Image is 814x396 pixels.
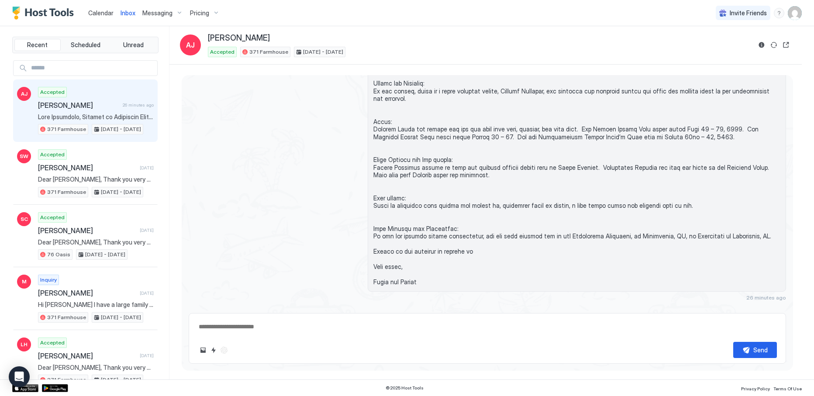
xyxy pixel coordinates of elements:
span: Dear [PERSON_NAME], Thank you very much for booking a stay at our place. We look forward to hosti... [38,364,154,372]
span: [DATE] [140,165,154,171]
span: 371 Farmhouse [47,313,86,321]
span: 371 Farmhouse [47,188,86,196]
div: Send [753,345,768,355]
span: [DATE] - [DATE] [303,48,343,56]
span: 371 Farmhouse [47,376,86,384]
a: Calendar [88,8,114,17]
span: Inbox [121,9,135,17]
span: Dear [PERSON_NAME], Thank you very much for booking a stay at our place. We look forward to hosti... [38,176,154,183]
span: Messaging [142,9,172,17]
span: Accepted [40,151,65,158]
span: [DATE] - [DATE] [85,251,125,258]
span: [DATE] - [DATE] [101,188,141,196]
span: LH [21,341,28,348]
div: menu [774,8,784,18]
span: [PERSON_NAME] [38,351,136,360]
button: Upload image [198,345,208,355]
a: Inbox [121,8,135,17]
button: Unread [110,39,156,51]
button: Send [733,342,777,358]
span: Accepted [210,48,235,56]
span: [PERSON_NAME] [38,101,119,110]
span: Unread [123,41,144,49]
span: AJ [21,90,28,98]
span: Privacy Policy [741,386,770,391]
span: 371 Farmhouse [249,48,288,56]
span: [DATE] - [DATE] [101,376,141,384]
a: Terms Of Use [773,383,802,393]
span: Accepted [40,88,65,96]
a: App Store [12,384,38,392]
span: Accepted [40,339,65,347]
span: Terms Of Use [773,386,802,391]
input: Input Field [28,61,157,76]
span: [DATE] - [DATE] [101,313,141,321]
span: SC [21,215,28,223]
a: Privacy Policy [741,383,770,393]
button: Recent [14,39,61,51]
span: Recent [27,41,48,49]
span: AJ [186,40,195,50]
div: User profile [788,6,802,20]
div: Open Intercom Messenger [9,366,30,387]
span: [PERSON_NAME] [208,33,270,43]
a: Google Play Store [42,384,68,392]
span: [PERSON_NAME] [38,289,136,297]
span: 26 minutes ago [123,102,154,108]
span: [DATE] [140,227,154,233]
span: Hi [PERSON_NAME] I have a large family 29 adults 7 children Looking for rental [DATE]-[DATE] Are ... [38,301,154,309]
span: 371 Farmhouse [47,125,86,133]
span: [DATE] [140,353,154,358]
div: tab-group [12,37,159,53]
span: Accepted [40,213,65,221]
span: Scheduled [71,41,100,49]
span: Lore Ipsumdolo, Sitamet co Adipiscin Elitsedd Eiusmodte. Inci ut l etdol magnaa enim. Admi venia ... [38,113,154,121]
span: Invite Friends [730,9,767,17]
button: Sync reservation [769,40,779,50]
span: SW [20,152,28,160]
a: Host Tools Logo [12,7,78,20]
span: [PERSON_NAME] [38,226,136,235]
button: Reservation information [756,40,767,50]
span: © 2025 Host Tools [386,385,424,391]
button: Open reservation [781,40,791,50]
span: M [22,278,27,286]
span: Inquiry [40,276,57,284]
span: [DATE] - [DATE] [101,125,141,133]
span: Pricing [190,9,209,17]
span: [PERSON_NAME] [38,163,136,172]
span: Calendar [88,9,114,17]
span: Dear [PERSON_NAME], Thank you very much for booking a stay at our place. We look forward to hosti... [38,238,154,246]
span: [DATE] [140,290,154,296]
span: 76 Oasis [47,251,70,258]
button: Quick reply [208,345,219,355]
span: 26 minutes ago [746,294,786,301]
button: Scheduled [62,39,109,51]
